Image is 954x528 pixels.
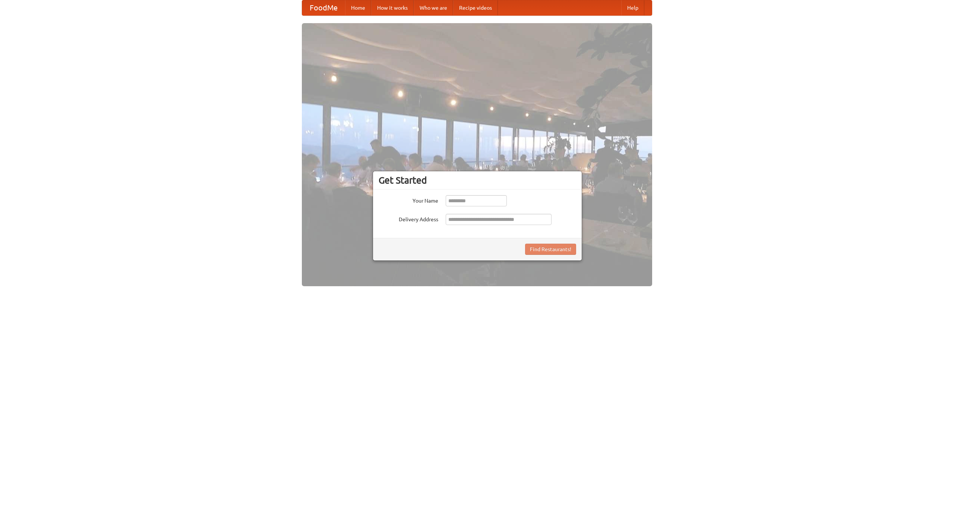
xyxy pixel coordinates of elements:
a: Recipe videos [453,0,498,15]
a: Help [621,0,644,15]
a: How it works [371,0,414,15]
label: Your Name [379,195,438,204]
label: Delivery Address [379,214,438,223]
a: Who we are [414,0,453,15]
button: Find Restaurants! [525,244,576,255]
a: Home [345,0,371,15]
a: FoodMe [302,0,345,15]
h3: Get Started [379,175,576,186]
